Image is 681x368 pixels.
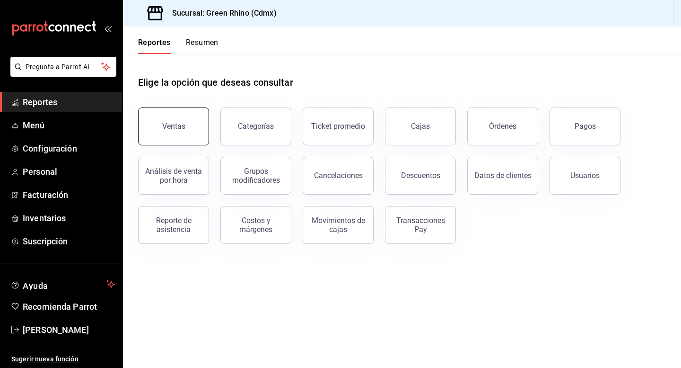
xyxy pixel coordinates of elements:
[575,122,596,131] div: Pagos
[186,38,218,54] button: Resumen
[385,108,456,145] button: Cajas
[165,8,277,19] h3: Sucursal: Green Rhino (Cdmx)
[220,108,291,145] button: Categorías
[238,122,274,131] div: Categorías
[138,38,218,54] div: navigation tabs
[10,57,116,77] button: Pregunta a Parrot AI
[23,96,115,108] span: Reportes
[385,206,456,244] button: Transacciones Pay
[401,171,440,180] div: Descuentos
[550,157,620,195] button: Usuarios
[138,38,171,54] button: Reportes
[385,157,456,195] button: Descuentos
[23,278,103,290] span: Ayuda
[227,167,285,185] div: Grupos modificadores
[303,108,374,145] button: Ticket promedio
[23,212,115,224] span: Inventarios
[138,157,209,195] button: Análisis de venta por hora
[23,188,115,201] span: Facturación
[144,167,203,185] div: Análisis de venta por hora
[104,25,112,32] button: open_drawer_menu
[138,108,209,145] button: Ventas
[144,216,203,234] div: Reporte de asistencia
[391,216,450,234] div: Transacciones Pay
[162,122,185,131] div: Ventas
[26,62,102,72] span: Pregunta a Parrot AI
[474,171,532,180] div: Datos de clientes
[23,235,115,248] span: Suscripción
[220,206,291,244] button: Costos y márgenes
[570,171,600,180] div: Usuarios
[227,216,285,234] div: Costos y márgenes
[7,69,116,79] a: Pregunta a Parrot AI
[23,165,115,178] span: Personal
[23,142,115,155] span: Configuración
[23,119,115,132] span: Menú
[467,108,538,145] button: Órdenes
[23,300,115,313] span: Recomienda Parrot
[467,157,538,195] button: Datos de clientes
[311,122,365,131] div: Ticket promedio
[138,75,293,90] h1: Elige la opción que deseas consultar
[309,216,367,234] div: Movimientos de cajas
[489,122,516,131] div: Órdenes
[314,171,363,180] div: Cancelaciones
[11,354,115,364] span: Sugerir nueva función
[303,206,374,244] button: Movimientos de cajas
[138,206,209,244] button: Reporte de asistencia
[411,122,430,131] div: Cajas
[550,108,620,145] button: Pagos
[220,157,291,195] button: Grupos modificadores
[303,157,374,195] button: Cancelaciones
[23,323,115,336] span: [PERSON_NAME]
